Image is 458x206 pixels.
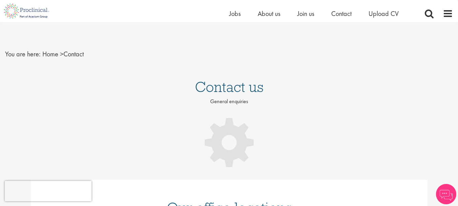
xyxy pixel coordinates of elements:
[369,9,399,18] a: Upload CV
[42,50,58,58] a: breadcrumb link to Home
[229,9,241,18] a: Jobs
[436,184,456,204] img: Chatbot
[297,9,314,18] a: Join us
[42,50,84,58] span: Contact
[331,9,352,18] a: Contact
[5,181,92,201] iframe: reCAPTCHA
[60,50,63,58] span: >
[258,9,280,18] a: About us
[5,50,41,58] span: You are here:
